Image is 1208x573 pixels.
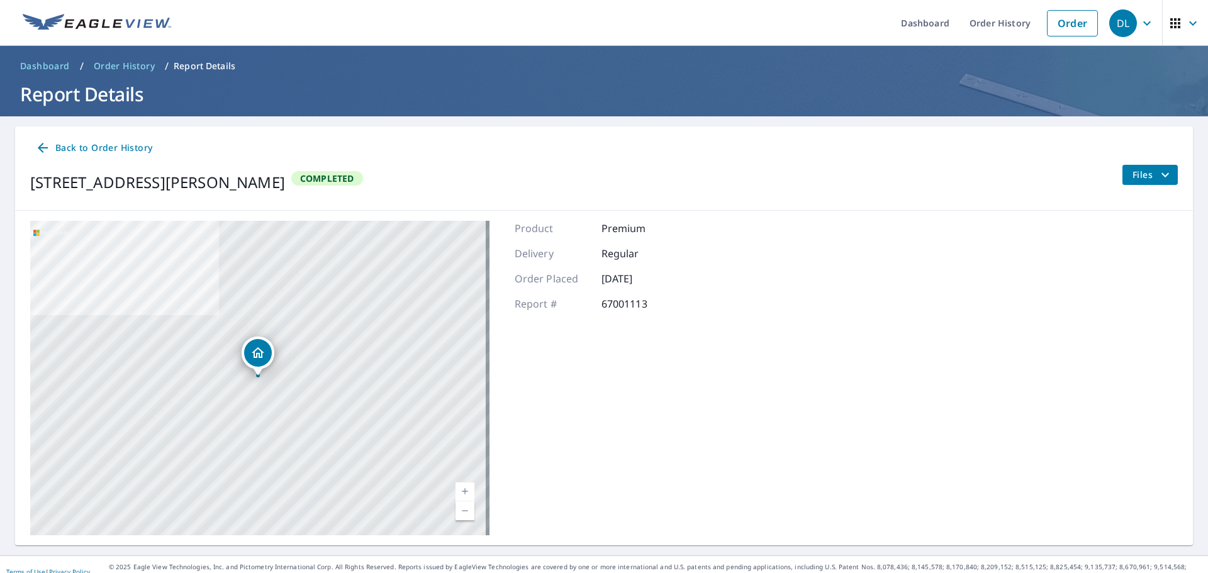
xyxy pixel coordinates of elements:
[1122,165,1178,185] button: filesDropdownBtn-67001113
[30,171,285,194] div: [STREET_ADDRESS][PERSON_NAME]
[23,14,171,33] img: EV Logo
[601,246,677,261] p: Regular
[1109,9,1137,37] div: DL
[1047,10,1098,36] a: Order
[601,271,677,286] p: [DATE]
[89,56,160,76] a: Order History
[515,221,590,236] p: Product
[20,60,70,72] span: Dashboard
[35,140,152,156] span: Back to Order History
[293,172,362,184] span: Completed
[165,58,169,74] li: /
[1132,167,1173,182] span: Files
[456,501,474,520] a: Current Level 17, Zoom Out
[515,271,590,286] p: Order Placed
[15,81,1193,107] h1: Report Details
[30,136,157,160] a: Back to Order History
[15,56,1193,76] nav: breadcrumb
[456,482,474,501] a: Current Level 17, Zoom In
[515,246,590,261] p: Delivery
[80,58,84,74] li: /
[15,56,75,76] a: Dashboard
[515,296,590,311] p: Report #
[601,221,677,236] p: Premium
[94,60,155,72] span: Order History
[242,337,274,376] div: Dropped pin, building 1, Residential property, 1822 Waterbend Dr Verona, WI 53593
[601,296,677,311] p: 67001113
[174,60,235,72] p: Report Details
